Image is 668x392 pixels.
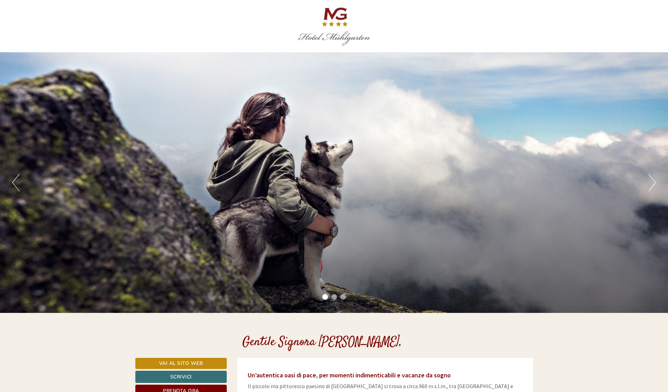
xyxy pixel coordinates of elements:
[135,371,227,383] a: Scrivici
[648,174,656,191] button: Next
[12,174,20,191] button: Previous
[135,358,227,369] a: Vai al sito web
[242,336,402,349] h1: Gentile Signora [PERSON_NAME],
[248,371,451,379] span: Un’autentica oasi di pace, per momenti indimenticabili e vacanze da sogno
